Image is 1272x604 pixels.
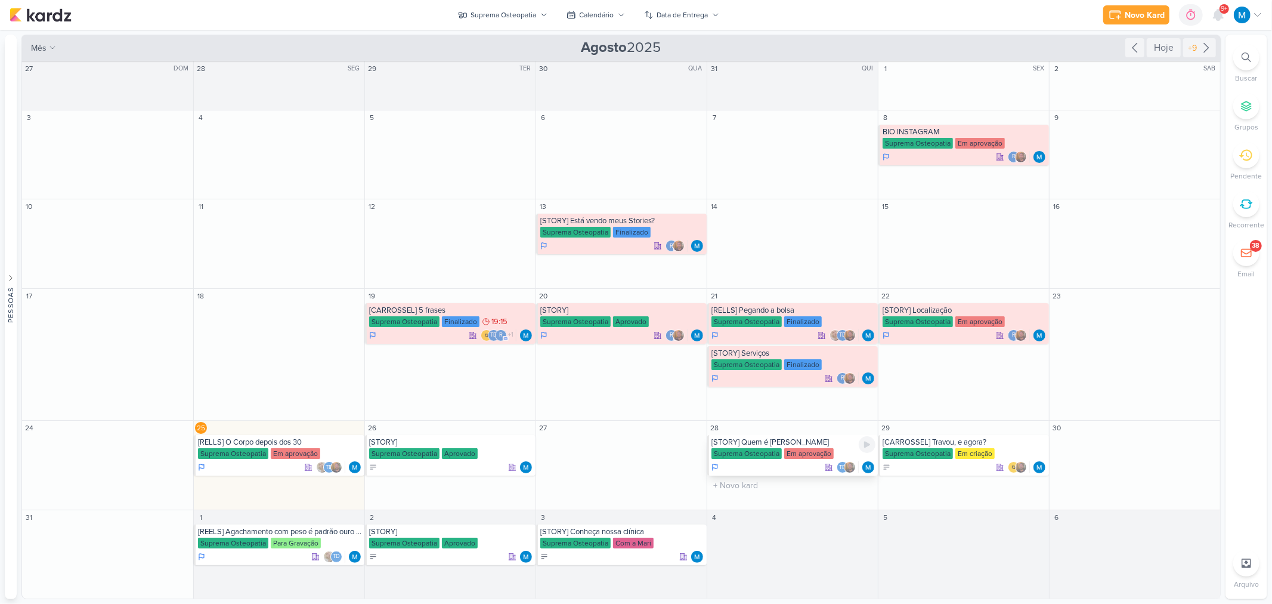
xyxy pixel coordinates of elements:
[1051,422,1063,434] div: 30
[316,461,328,473] img: Sarah Violante
[837,329,849,341] div: Thais de carvalho
[1033,329,1045,341] div: Responsável: MARIANA MIRANDA
[23,290,35,302] div: 17
[1051,201,1063,212] div: 16
[880,422,892,434] div: 29
[540,331,547,340] div: Em Andamento
[670,244,673,249] p: r
[5,287,16,323] div: Pessoas
[880,201,892,212] div: 15
[366,201,378,212] div: 12
[23,511,35,523] div: 31
[955,138,1005,149] div: Em aprovação
[5,35,17,599] button: Pessoas
[844,372,856,384] img: Eduardo Rodrigues Campos
[862,372,874,384] div: Responsável: MARIANA MIRANDA
[520,461,532,473] div: Responsável: MARIANA MIRANDA
[369,538,440,548] div: Suprema Osteopatia
[366,422,378,434] div: 26
[711,463,719,472] div: Em Andamento
[369,527,533,537] div: [STORY]
[666,329,677,341] div: rolimaba30@gmail.com
[323,551,335,563] img: Sarah Violante
[490,332,497,338] p: Td
[1051,511,1063,523] div: 6
[540,553,549,561] div: A Fazer
[844,461,856,473] img: Eduardo Rodrigues Campos
[23,112,35,124] div: 3
[198,538,268,548] div: Suprema Osteopatia
[495,329,507,341] div: rolimaba30@gmail.com
[581,38,661,57] span: 2025
[507,330,513,340] span: +1
[711,374,719,383] div: Em Andamento
[198,448,268,459] div: Suprema Osteopatia
[1252,241,1260,251] div: 38
[519,64,534,73] div: TER
[691,329,703,341] div: Responsável: MARIANA MIRANDA
[691,240,703,252] img: MARIANA MIRANDA
[195,63,207,75] div: 28
[330,461,342,473] img: Eduardo Rodrigues Campos
[1051,112,1063,124] div: 9
[1033,64,1048,73] div: SEX
[1033,151,1045,163] img: MARIANA MIRANDA
[1236,73,1258,84] p: Buscar
[883,306,1047,315] div: [STORY] Localização
[540,216,704,226] div: [STORY] Está vendo meus Stories?
[1238,269,1255,279] p: Email
[520,551,532,563] div: Responsável: MARIANA MIRANDA
[1012,154,1016,160] p: r
[195,511,207,523] div: 1
[23,63,35,75] div: 27
[1234,579,1259,590] p: Arquivo
[1231,171,1262,181] p: Pendente
[880,112,892,124] div: 8
[784,316,822,327] div: Finalizado
[710,478,875,493] input: + Novo kard
[691,551,703,563] img: MARIANA MIRANDA
[1051,63,1063,75] div: 2
[369,437,533,447] div: [STORY]
[520,329,532,341] div: Responsável: MARIANA MIRANDA
[711,448,782,459] div: Suprema Osteopatia
[688,64,705,73] div: QUA
[537,290,549,302] div: 20
[323,551,345,563] div: Colaboradores: Sarah Violante, Thais de carvalho
[195,290,207,302] div: 18
[499,332,503,338] p: r
[198,437,362,447] div: [RELLS] O Corpo depois dos 30
[442,538,478,548] div: Aprovado
[366,290,378,302] div: 19
[369,306,533,315] div: [CARROSSEL] 5 frases
[711,437,875,447] div: [STORY] Quem é Eduardo
[691,329,703,341] img: MARIANA MIRANDA
[883,437,1047,447] div: [CARROSSEL] Travou, e agora?
[520,551,532,563] img: MARIANA MIRANDA
[442,316,479,327] div: Finalizado
[841,375,844,381] p: r
[195,112,207,124] div: 4
[1203,64,1219,73] div: SAB
[537,112,549,124] div: 6
[839,465,846,471] p: Td
[859,436,875,453] div: Ligar relógio
[349,461,361,473] img: MARIANA MIRANDA
[520,329,532,341] img: MARIANA MIRANDA
[1033,151,1045,163] div: Responsável: MARIANA MIRANDA
[955,448,995,459] div: Em criação
[711,306,875,315] div: [RELLS] Pegando a bolsa
[1033,329,1045,341] img: MARIANA MIRANDA
[481,329,493,341] img: IDBOX - Agência de Design
[673,329,685,341] img: Eduardo Rodrigues Campos
[1234,7,1251,23] img: MARIANA MIRANDA
[369,448,440,459] div: Suprema Osteopatia
[366,63,378,75] div: 29
[1186,42,1199,54] div: +9
[862,329,874,341] img: MARIANA MIRANDA
[844,329,856,341] img: Eduardo Rodrigues Campos
[955,316,1005,327] div: Em aprovação
[1015,461,1027,473] img: Eduardo Rodrigues Campos
[883,316,953,327] div: Suprema Osteopatia
[369,463,377,472] div: A Fazer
